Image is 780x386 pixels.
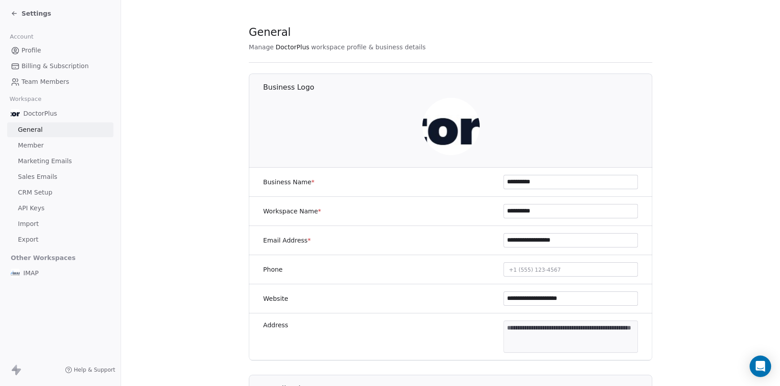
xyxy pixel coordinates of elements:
[11,269,20,278] img: IMAP_Logo_ok.jpg
[18,188,52,197] span: CRM Setup
[74,366,115,373] span: Help & Support
[22,61,89,71] span: Billing & Subscription
[18,125,43,134] span: General
[249,26,291,39] span: General
[509,267,561,273] span: +1 (555) 123-4567
[6,92,45,106] span: Workspace
[7,217,113,231] a: Import
[7,122,113,137] a: General
[7,251,79,265] span: Other Workspaces
[750,356,771,377] div: Open Intercom Messenger
[18,204,44,213] span: API Keys
[263,82,653,92] h1: Business Logo
[263,294,288,303] label: Website
[503,262,638,277] button: +1 (555) 123-4567
[249,43,274,52] span: Manage
[7,201,113,216] a: API Keys
[65,366,115,373] a: Help & Support
[22,77,69,87] span: Team Members
[18,141,44,150] span: Member
[7,154,113,169] a: Marketing Emails
[263,236,311,245] label: Email Address
[22,46,41,55] span: Profile
[276,43,309,52] span: DoctorPlus
[263,321,288,330] label: Address
[23,269,39,278] span: IMAP
[7,59,113,74] a: Billing & Subscription
[23,109,57,118] span: DoctorPlus
[311,43,426,52] span: workspace profile & business details
[7,169,113,184] a: Sales Emails
[263,265,282,274] label: Phone
[263,178,315,186] label: Business Name
[6,30,37,43] span: Account
[22,9,51,18] span: Settings
[7,185,113,200] a: CRM Setup
[11,9,51,18] a: Settings
[7,138,113,153] a: Member
[7,232,113,247] a: Export
[11,109,20,118] img: logo-Doctor-Plus.jpg
[7,74,113,89] a: Team Members
[18,172,57,182] span: Sales Emails
[7,43,113,58] a: Profile
[18,156,72,166] span: Marketing Emails
[18,219,39,229] span: Import
[263,207,321,216] label: Workspace Name
[18,235,39,244] span: Export
[422,98,480,155] img: logo-Doctor-Plus.jpg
